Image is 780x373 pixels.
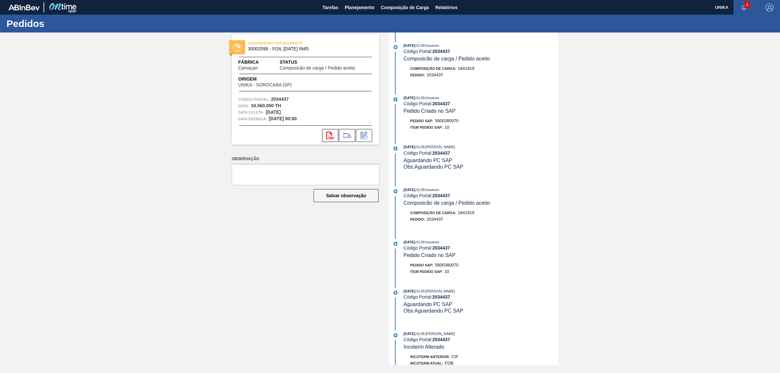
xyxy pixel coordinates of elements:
img: atual [394,333,397,337]
span: 5800380070 [435,263,459,267]
div: Código Portal: [404,49,558,54]
span: UNIKA - SOROCABA (SP) [238,83,292,87]
span: Composicão de carga / Pedido aceito [404,56,490,61]
span: Relatórios [435,4,458,11]
span: - 01:09 [415,240,424,244]
span: Origem [238,76,310,83]
span: Composicão de carga / Pedido aceito [279,66,355,71]
span: - 01:09 [415,145,424,149]
span: Aguardando PC SAP [404,158,452,163]
img: TNhmsLtSVTkK8tSr43FrP2fwEKptu5GPRR3wAAAABJRU5ErkJggg== [8,5,40,10]
h1: Pedidos [6,20,122,27]
div: Código Portal: [404,337,558,342]
img: atual [394,97,397,101]
span: Pedido Criado no SAP [404,108,456,114]
span: Aguardando PC SAP [404,302,452,307]
span: Planejamento [345,4,374,11]
strong: 2034437 [432,193,450,198]
span: [DATE] [404,332,415,336]
span: CIF [451,354,458,359]
strong: 2034437 [432,245,450,251]
span: : Insumos [424,188,439,192]
span: : Insumos [424,44,439,47]
span: 3 [745,1,749,8]
img: atual [394,291,397,295]
span: Camaçari [238,66,258,71]
span: Fábrica [238,59,278,66]
span: Item pedido SAP: [410,125,443,129]
img: atual [394,242,397,246]
span: 10 [445,125,449,130]
span: [DATE] [404,188,415,192]
span: - 01:09 [415,289,424,293]
span: - 01:09 [415,96,424,100]
span: AGUARDANDO FATURAMENTO [248,40,339,46]
button: Notificações [734,3,754,12]
div: Informar alteração no pedido [356,129,372,142]
img: atual [394,45,397,49]
span: Data entrega: [238,116,267,122]
img: atual [394,189,397,193]
span: Data coleta: [238,109,264,116]
span: Código Portal: [238,96,269,103]
span: [DATE] [404,145,415,149]
span: [DATE] [404,289,415,293]
span: - 01:09 [415,188,424,192]
span: : Insumos [424,240,439,244]
span: 10 [445,269,449,274]
span: [DATE] [404,96,415,100]
span: Obs: Aguardando PC SAP [404,308,463,314]
span: 1841919 [458,210,474,215]
div: Abrir arquivo PDF [322,129,338,142]
span: [DATE] [404,240,415,244]
div: Código Portal: [404,193,558,198]
strong: [DATE] [266,109,281,115]
strong: 2034437 [432,49,450,54]
img: atual [394,147,397,150]
strong: 2034437 [271,96,289,102]
span: : [PERSON_NAME] [424,332,455,336]
strong: 2034437 [432,150,450,156]
span: Pedido SAP: [410,263,434,267]
strong: [DATE] 00:00 [269,116,297,121]
span: 30002598 - FOIL BC 600 IN65 [248,46,366,51]
span: Tarefas [322,4,338,11]
label: Observação [232,154,379,164]
button: Salvar observação [314,189,379,202]
span: Status [279,59,373,66]
span: Composição de Carga : [410,211,456,215]
span: 2034437 [427,217,443,222]
span: Incoterm Anterior: [410,355,450,359]
span: Pedido SAP: [410,119,434,123]
span: 2034437 [427,72,443,77]
span: 1841919 [458,66,474,71]
span: : [PERSON_NAME] [424,289,455,293]
span: 5800380070 [435,118,459,123]
span: Qtde : [238,103,249,109]
span: : [PERSON_NAME] [424,145,455,149]
span: Pedido : [410,73,425,77]
span: [DATE] [404,44,415,47]
div: Ir para Composição de Carga [339,129,355,142]
strong: 2034437 [432,294,450,300]
span: Incoterm Alterado [404,344,444,350]
img: Logout [766,4,773,11]
span: Incoterm Atual: [410,361,443,365]
span: Composição de Carga [381,4,429,11]
div: Código Portal: [404,245,558,251]
span: Obs: Aguardando PC SAP [404,164,463,170]
span: - 01:08 [415,332,424,336]
span: Composicão de carga / Pedido aceito [404,200,490,206]
span: Pedido Criado no SAP [404,252,456,258]
span: : Insumos [424,96,439,100]
span: Composição de Carga : [410,67,456,71]
div: Código Portal: [404,150,558,156]
span: Item pedido SAP: [410,270,443,274]
strong: 34.560,000 TH [251,103,281,108]
img: status [233,43,241,52]
strong: 2034437 [432,337,450,342]
strong: 2034437 [432,101,450,106]
div: Código Portal: [404,101,558,106]
span: Pedido : [410,217,425,221]
span: FOB [445,361,453,366]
